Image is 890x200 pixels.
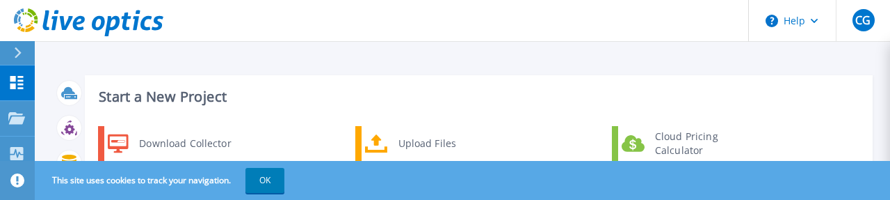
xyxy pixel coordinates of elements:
[98,126,241,161] a: Download Collector
[99,89,855,105] h3: Start a New Project
[355,126,498,161] a: Upload Files
[245,168,284,193] button: OK
[612,126,754,161] a: Cloud Pricing Calculator
[132,130,237,157] div: Download Collector
[855,15,871,26] span: CG
[648,130,751,157] div: Cloud Pricing Calculator
[38,168,284,193] span: This site uses cookies to track your navigation.
[391,130,494,157] div: Upload Files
